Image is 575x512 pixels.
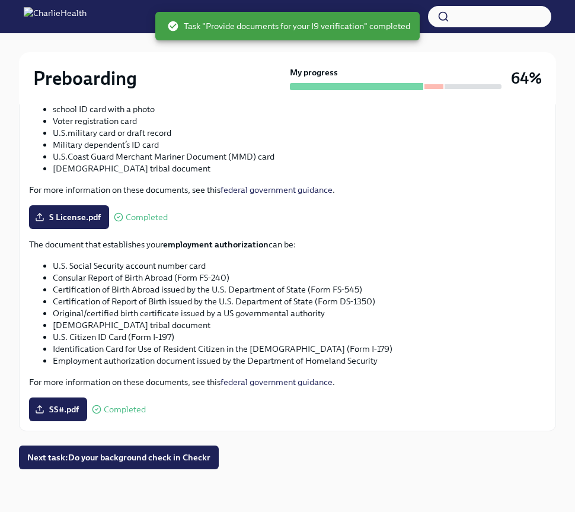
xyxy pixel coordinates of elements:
li: Original/certified birth certificate issued by a US governmental authority [53,307,546,319]
p: For more information on these documents, see this . [29,376,546,388]
span: S License.pdf [37,211,101,223]
li: Military dependent’s ID card [53,139,546,151]
span: Next task : Do your background check in Checkr [27,451,210,463]
li: Voter registration card [53,115,546,127]
li: [DEMOGRAPHIC_DATA] tribal document [53,163,546,174]
a: federal government guidance [221,185,333,195]
li: Certification of Birth Abroad issued by the U.S. Department of State (Form FS-545) [53,284,546,295]
li: U.S.Coast Guard Merchant Mariner Document (MMD) card [53,151,546,163]
p: The document that establishes your can be: [29,238,546,250]
strong: employment authorization [163,239,269,250]
li: U.S.military card or draft record [53,127,546,139]
span: Completed [104,405,146,414]
li: Consular Report of Birth Abroad (Form FS-240) [53,272,546,284]
span: Task "Provide documents for your I9 verification" completed [167,20,410,32]
button: Next task:Do your background check in Checkr [19,446,219,469]
h2: Preboarding [33,66,137,90]
span: SS#.pdf [37,403,79,415]
li: Certification of Report of Birth issued by the U.S. Department of State (Form DS-1350) [53,295,546,307]
li: U.S. Social Security account number card [53,260,546,272]
label: SS#.pdf [29,397,87,421]
h3: 64% [511,68,542,89]
li: school ID card with a photo [53,103,546,115]
p: For more information on these documents, see this . [29,184,546,196]
span: Completed [126,213,168,222]
label: S License.pdf [29,205,109,229]
a: federal government guidance [221,377,333,387]
li: Employment authorization document issued by the Department of Homeland Security [53,355,546,367]
li: [DEMOGRAPHIC_DATA] tribal document [53,319,546,331]
li: U.S. Citizen ID Card (Form I-197) [53,331,546,343]
li: Identification Card for Use of Resident Citizen in the [DEMOGRAPHIC_DATA] (Form I-179) [53,343,546,355]
img: CharlieHealth [24,7,87,26]
strong: My progress [290,66,338,78]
